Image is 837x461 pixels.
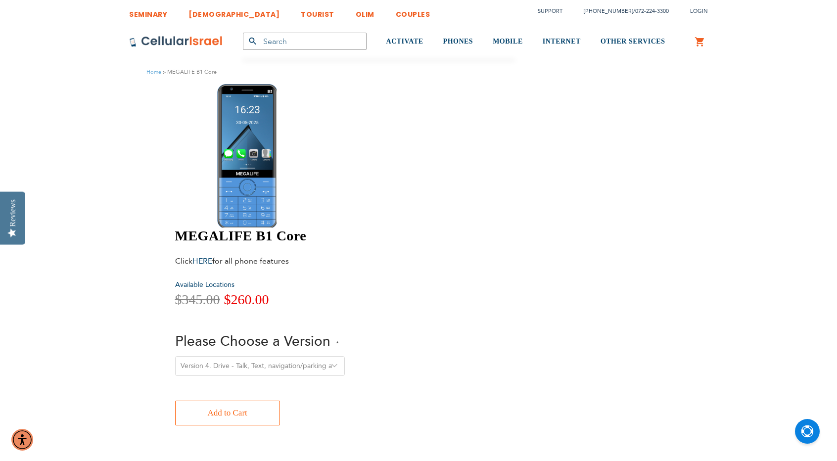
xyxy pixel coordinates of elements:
a: TOURIST [301,2,334,21]
span: MOBILE [493,38,523,45]
h1: MEGALIFE B1 Core [175,228,522,244]
img: Cellular Israel Logo [129,36,223,47]
a: ACTIVATE [386,23,423,60]
span: OTHER SERVICES [601,38,665,45]
span: Please Choose a Version [175,332,330,351]
a: [DEMOGRAPHIC_DATA] [188,2,279,21]
a: MOBILE [493,23,523,60]
span: $345.00 [175,292,220,307]
input: Search [243,33,367,50]
a: OLIM [356,2,374,21]
div: Reviews [8,199,17,227]
a: SEMINARY [129,2,167,21]
span: ACTIVATE [386,38,423,45]
button: Add to Cart [175,401,280,425]
li: / [574,4,669,18]
span: $260.00 [224,292,269,307]
a: HERE [192,256,212,267]
span: Add to Cart [208,403,247,423]
a: Home [146,68,161,76]
li: MEGALIFE B1 Core [161,67,217,77]
a: INTERNET [543,23,581,60]
a: OTHER SERVICES [601,23,665,60]
a: 072-224-3300 [635,7,669,15]
span: PHONES [443,38,473,45]
a: Available Locations [175,280,234,289]
a: [PHONE_NUMBER] [584,7,633,15]
img: MEGALIFE B1 Core [217,84,277,228]
div: Click for all phone features [175,256,328,267]
span: Login [690,7,708,15]
a: COUPLES [396,2,430,21]
a: Support [538,7,562,15]
a: PHONES [443,23,473,60]
span: INTERNET [543,38,581,45]
div: Accessibility Menu [11,429,33,451]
